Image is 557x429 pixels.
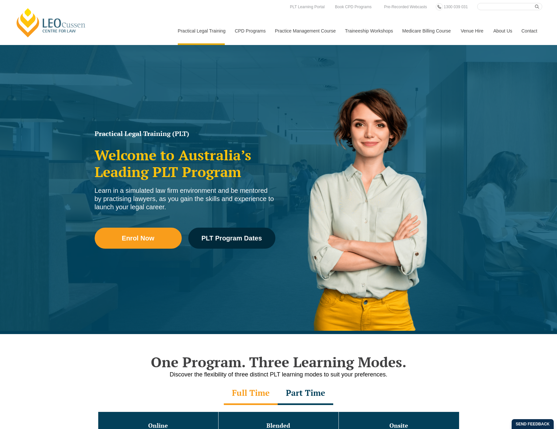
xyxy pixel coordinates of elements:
[95,187,275,211] div: Learn in a simulated law firm environment and be mentored by practising lawyers, as you gain the ...
[230,17,270,45] a: CPD Programs
[383,3,429,11] a: Pre-Recorded Webcasts
[219,422,338,429] h3: Blended
[270,17,340,45] a: Practice Management Course
[95,147,275,180] h2: Welcome to Australia’s Leading PLT Program
[513,385,541,413] iframe: LiveChat chat widget
[122,235,154,241] span: Enrol Now
[95,130,275,137] h1: Practical Legal Training (PLT)
[340,17,397,45] a: Traineeship Workshops
[201,235,262,241] span: PLT Program Dates
[488,17,517,45] a: About Us
[517,17,542,45] a: Contact
[95,228,182,249] a: Enrol Now
[456,17,488,45] a: Venue Hire
[442,3,469,11] a: 1300 039 031
[339,422,458,429] h3: Onsite
[91,354,466,370] h2: One Program. Three Learning Modes.
[99,422,218,429] h3: Online
[278,382,333,405] div: Part Time
[397,17,456,45] a: Medicare Billing Course
[444,5,468,9] span: 1300 039 031
[224,382,278,405] div: Full Time
[91,371,466,379] p: Discover the flexibility of three distinct PLT learning modes to suit your preferences.
[188,228,275,249] a: PLT Program Dates
[15,7,87,38] a: [PERSON_NAME] Centre for Law
[173,17,230,45] a: Practical Legal Training
[288,3,326,11] a: PLT Learning Portal
[333,3,373,11] a: Book CPD Programs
